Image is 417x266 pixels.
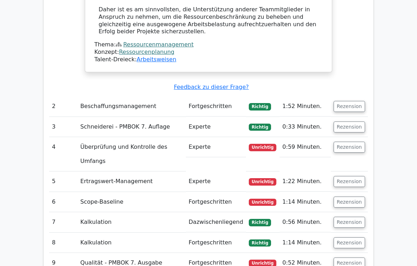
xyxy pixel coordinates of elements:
a: Ressourcenmanagement [123,41,194,48]
button: Rezension [334,237,365,248]
span: Unrichtig [249,199,276,206]
button: Rezension [334,197,365,208]
button: Rezension [334,142,365,153]
td: 7 [49,212,77,232]
td: 0:56 Minuten. [280,212,331,232]
td: 6 [49,192,77,212]
span: Richtig [249,219,271,226]
td: Experte [186,117,246,137]
button: Rezension [334,176,365,187]
td: Beschaffungsmanagement [77,96,186,117]
td: Fortgeschritten [186,192,246,212]
td: 1:14 Minuten. [280,233,331,253]
td: 1:52 Minuten. [280,96,331,117]
td: Experte [186,171,246,192]
font: Talent-Dreieck: [94,56,176,63]
td: Ertragswert-Management [77,171,186,192]
td: 0:59 Minuten. [280,137,331,157]
span: Richtig [249,239,271,247]
td: 1:22 Minuten. [280,171,331,192]
td: Kalkulation [77,233,186,253]
span: Unrichtig [249,178,276,185]
font: Thema: [94,41,194,48]
span: Richtig [249,103,271,110]
td: Schneiderei - PMBOK 7. Auflage [77,117,186,137]
span: Richtig [249,124,271,131]
a: Feedback zu dieser Frage? [174,84,249,90]
td: Experte [186,137,246,157]
td: Scope-Baseline [77,192,186,212]
td: Fortgeschritten [186,233,246,253]
span: Unrichtig [249,144,276,151]
td: 4 [49,137,77,171]
td: Kalkulation [77,212,186,232]
button: Rezension [334,217,365,228]
a: Arbeitsweisen [137,56,176,63]
font: Konzept: [94,49,175,55]
a: Ressourcenplanung [119,49,175,55]
button: Rezension [334,121,365,132]
td: Fortgeschritten [186,96,246,117]
td: 0:33 Minuten. [280,117,331,137]
td: 1:14 Minuten. [280,192,331,212]
td: 2 [49,96,77,117]
td: Dazwischenliegend [186,212,246,232]
td: 5 [49,171,77,192]
td: 8 [49,233,77,253]
td: 3 [49,117,77,137]
td: Überprüfung und Kontrolle des Umfangs [77,137,186,171]
button: Rezension [334,101,365,112]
